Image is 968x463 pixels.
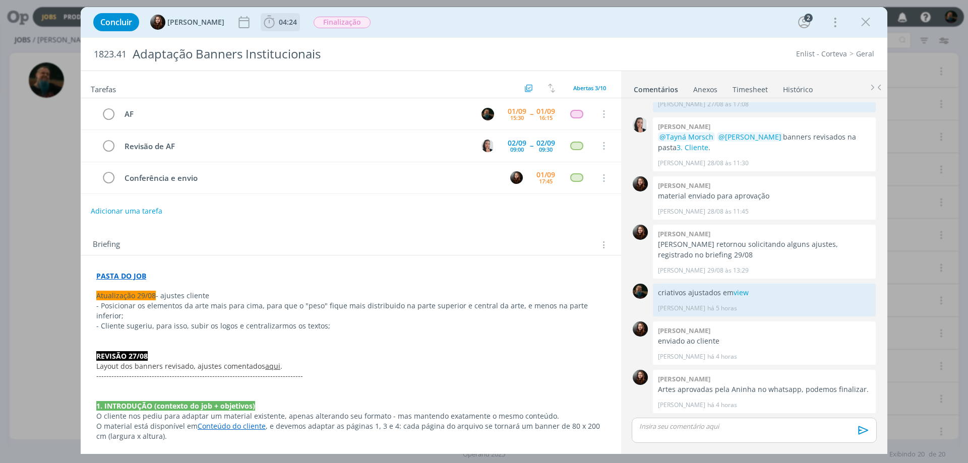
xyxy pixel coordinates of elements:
[633,284,648,299] img: M
[658,266,705,275] p: [PERSON_NAME]
[539,147,553,152] div: 09:30
[693,85,717,95] div: Anexos
[573,84,606,92] span: Abertas 3/10
[707,401,737,410] span: há 4 horas
[313,16,371,29] button: Finalização
[804,14,813,22] div: 2
[510,147,524,152] div: 09:00
[510,115,524,120] div: 15:30
[707,100,749,109] span: 27/08 às 17:08
[96,301,590,320] span: - Posicionar os elementos da arte mais para cima, para que o "peso" fique mais distribuido na par...
[279,17,297,27] span: 04:24
[530,142,533,149] span: --
[90,202,163,220] button: Adicionar uma tarefa
[94,49,127,60] span: 1823.41
[658,132,871,153] p: banners revisados na pasta .
[96,411,606,421] p: O cliente nos pediu para adaptar um material existente, apenas alterando seu formato - mas manten...
[658,191,871,201] p: material enviado para aprovação
[481,108,494,120] img: M
[707,352,737,361] span: há 4 horas
[707,304,737,313] span: há 5 horas
[93,238,120,251] span: Briefing
[150,15,224,30] button: E[PERSON_NAME]
[707,266,749,275] span: 29/08 às 13:29
[120,108,472,120] div: AF
[658,401,705,410] p: [PERSON_NAME]
[96,321,330,330] span: - Cliente sugeriu, para isso, subir os logos e centralizarmos os textos;
[732,80,768,95] a: Timesheet
[96,361,265,371] span: Layout dos banners revisado, ajustes comentados
[658,352,705,361] p: [PERSON_NAME]
[633,117,648,133] img: C
[129,42,545,67] div: Adaptação Banners Institucionais
[508,108,526,115] div: 01/09
[481,140,494,152] img: C
[96,371,303,380] span: ----------------------------------------------------------------------------------
[120,172,501,184] div: Conferência e envio
[856,49,874,58] a: Geral
[658,374,710,383] b: [PERSON_NAME]
[510,171,523,184] img: E
[81,7,887,454] div: dialog
[508,140,526,147] div: 02/09
[100,18,132,26] span: Concluir
[658,122,710,131] b: [PERSON_NAME]
[96,421,606,441] p: O material está disponível em , e devemos adaptar as páginas 1, 3 e 4: cada página do arquivo se ...
[539,115,553,120] div: 16:15
[480,106,495,121] button: M
[633,225,648,240] img: E
[150,15,165,30] img: E
[633,80,679,95] a: Comentários
[633,176,648,191] img: E
[120,140,472,153] div: Revisão de AF
[314,17,371,28] span: Finalização
[633,370,648,385] img: E
[261,14,299,30] button: 04:24
[548,84,555,93] img: arrow-down-up.svg
[530,110,533,117] span: --
[536,108,555,115] div: 01/09
[658,384,871,394] p: Artes aprovadas pela Aninha no whatsapp, podemos finalizar.
[796,14,812,30] button: 2
[509,170,524,185] button: E
[782,80,813,95] a: Histórico
[658,336,871,346] p: enviado ao cliente
[658,304,705,313] p: [PERSON_NAME]
[633,321,648,337] img: E
[658,326,710,335] b: [PERSON_NAME]
[658,239,871,260] p: [PERSON_NAME] retornou solicitando alguns ajustes, registrado no briefing 29/08
[796,49,847,58] a: Enlist - Corteva
[93,13,139,31] button: Concluir
[539,178,553,184] div: 17:45
[198,421,266,431] a: Conteúdo do cliente
[659,132,713,142] span: @Tayná Morsch
[96,351,148,361] strong: REVISÃO 27/08
[480,138,495,153] button: C
[96,271,146,281] a: PASTA DO JOB
[156,291,209,300] span: - ajustes cliente
[536,140,555,147] div: 02/09
[718,132,781,142] span: @[PERSON_NAME]
[536,171,555,178] div: 01/09
[658,159,705,168] p: [PERSON_NAME]
[91,82,116,94] span: Tarefas
[96,401,255,411] strong: 1. INTRODUÇÃO (contexto do job + objetivos)
[658,207,705,216] p: [PERSON_NAME]
[658,100,705,109] p: [PERSON_NAME]
[96,291,156,300] span: Atualização 29/08
[734,288,749,297] a: view
[677,143,708,152] a: 3. Cliente
[658,229,710,238] b: [PERSON_NAME]
[167,19,224,26] span: [PERSON_NAME]
[658,181,710,190] b: [PERSON_NAME]
[707,159,749,168] span: 28/08 às 11:30
[280,361,282,371] span: .
[707,207,749,216] span: 28/08 às 11:45
[658,288,871,298] p: criativos ajustados em
[265,361,280,371] a: aqui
